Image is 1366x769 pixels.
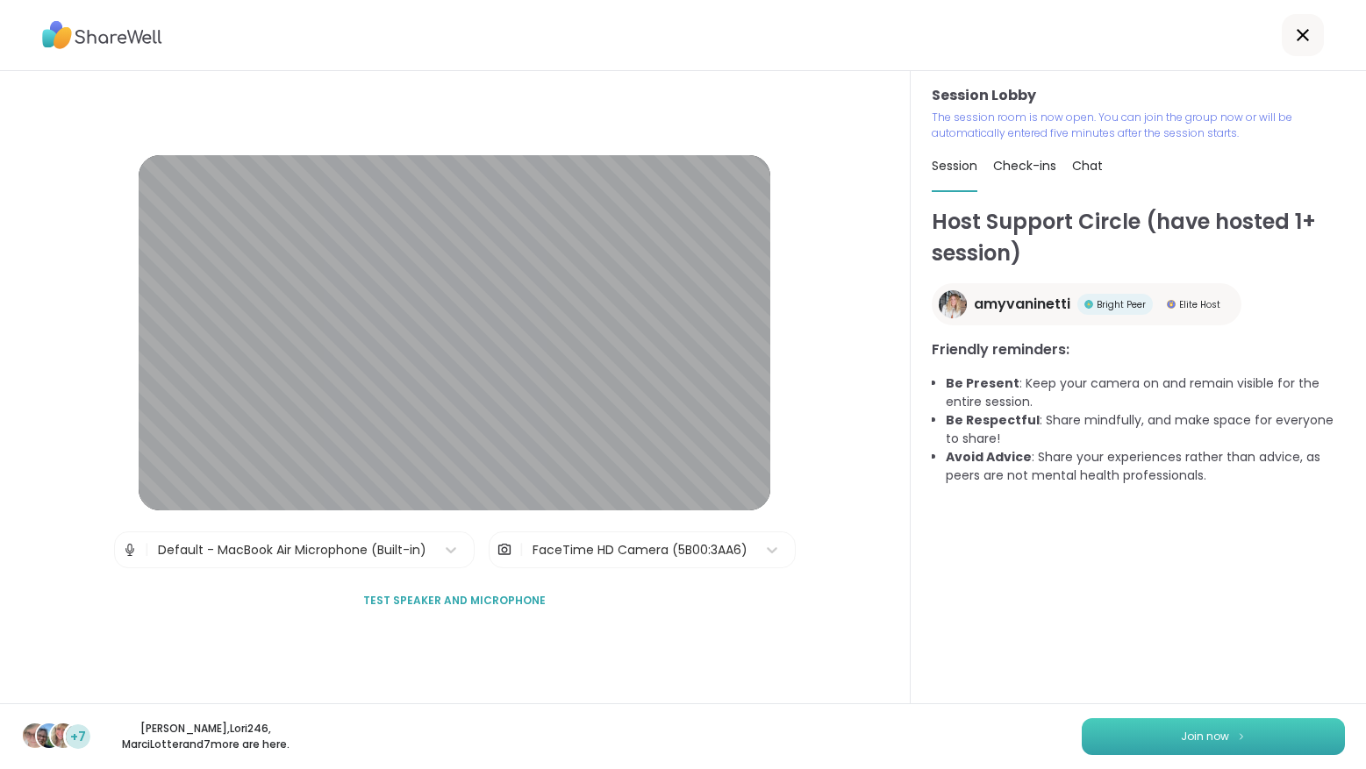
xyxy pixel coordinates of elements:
[932,283,1241,325] a: amyvaninettiamyvaninettiBright PeerBright PeerElite HostElite Host
[497,532,512,567] img: Camera
[533,541,747,559] div: FaceTime HD Camera (5B00:3AA6)
[51,723,75,748] img: MarciLotter
[42,15,162,55] img: ShareWell Logo
[1167,300,1176,309] img: Elite Host
[1082,718,1345,755] button: Join now
[1097,298,1146,311] span: Bright Peer
[1236,731,1247,741] img: ShareWell Logomark
[23,723,47,748] img: Susan
[946,374,1019,392] b: Be Present
[1181,729,1229,744] span: Join now
[70,728,86,746] span: +7
[1072,157,1103,174] span: Chat
[158,541,426,559] div: Default - MacBook Air Microphone (Built-in)
[932,110,1345,141] p: The session room is now open. You can join the group now or will be automatically entered five mi...
[939,290,967,318] img: amyvaninetti
[932,339,1345,360] h3: Friendly reminders:
[932,157,977,174] span: Session
[932,206,1345,269] h1: Host Support Circle (have hosted 1+ session)
[145,532,149,567] span: |
[37,723,61,748] img: Lori246
[519,532,524,567] span: |
[363,593,546,609] span: Test speaker and microphone
[946,448,1345,485] li: : Share your experiences rather than advice, as peers are not mental health professionals.
[932,85,1345,106] h3: Session Lobby
[122,532,138,567] img: Microphone
[946,411,1040,429] b: Be Respectful
[946,448,1032,466] b: Avoid Advice
[1084,300,1093,309] img: Bright Peer
[1179,298,1220,311] span: Elite Host
[107,721,304,752] p: [PERSON_NAME] , Lori246 , MarciLotter and 7 more are here.
[946,411,1345,448] li: : Share mindfully, and make space for everyone to share!
[993,157,1056,174] span: Check-ins
[946,374,1345,411] li: : Keep your camera on and remain visible for the entire session.
[356,582,553,619] button: Test speaker and microphone
[974,294,1070,315] span: amyvaninetti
